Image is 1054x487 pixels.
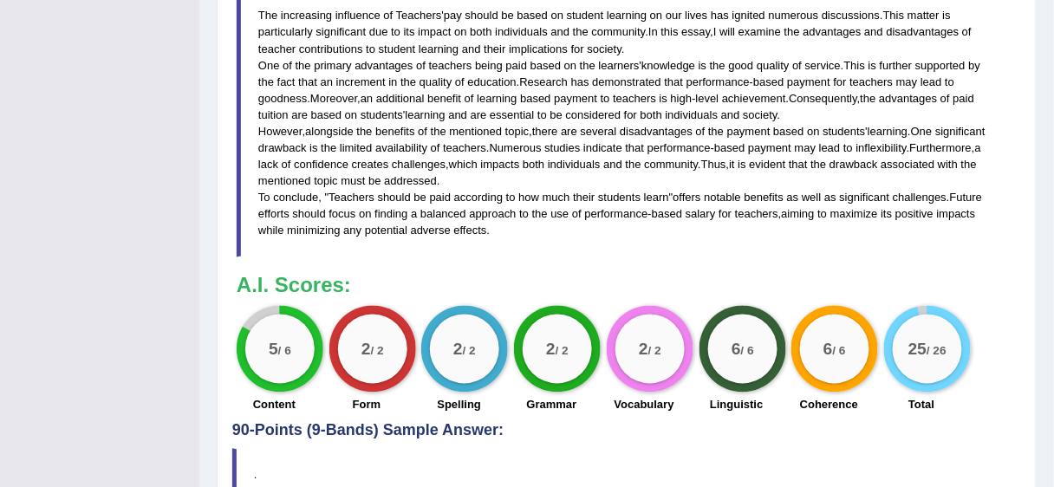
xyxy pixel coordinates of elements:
span: impacts [937,208,976,221]
span: how [518,192,539,205]
span: of [416,59,426,72]
span: of [384,9,394,22]
span: approach [469,208,516,221]
span: maximize [830,208,878,221]
span: tuition [258,108,289,121]
span: should [465,9,498,22]
span: However [258,125,303,138]
span: benefits [375,125,415,138]
label: Total [908,397,934,413]
span: learning [607,9,647,22]
span: to [391,25,400,38]
span: by [969,59,981,72]
span: and [864,25,883,38]
span: according [454,192,503,205]
label: Coherence [800,397,858,413]
span: evident [750,158,786,171]
span: will [719,25,735,38]
span: good [729,59,754,72]
span: To [258,192,270,205]
span: a [411,208,417,221]
span: of [455,75,465,88]
small: / 2 [370,345,383,358]
span: to [945,75,954,88]
span: studies [544,141,580,154]
span: Research [520,75,569,88]
span: that [665,75,684,88]
span: individuals [666,108,719,121]
span: increasing [281,9,332,22]
span: In [648,25,658,38]
span: that [298,75,317,88]
span: challenges [893,192,947,205]
span: with [938,158,958,171]
label: Form [353,397,381,413]
span: are [561,125,577,138]
span: based [530,59,561,72]
span: lead [921,75,942,88]
span: is [943,9,951,22]
span: achievement [722,92,786,105]
span: quality [420,75,452,88]
span: high [671,92,693,105]
span: Furthermore [910,141,973,154]
big: 2 [454,340,464,359]
span: salary [686,208,716,221]
span: lack [258,158,278,171]
span: to [601,92,610,105]
span: I [713,25,717,38]
span: due [369,25,388,38]
span: society [743,108,777,121]
span: has [571,75,589,88]
span: learning [406,108,446,121]
span: individuals [548,158,601,171]
span: supported [915,59,966,72]
span: quality [757,59,790,72]
span: advantages [879,92,937,105]
span: lives [686,9,708,22]
span: is [699,59,706,72]
span: are [471,108,487,121]
span: the [861,92,876,105]
span: any [343,224,361,237]
span: advantages [355,59,413,72]
big: 2 [546,340,556,359]
span: to [817,208,827,221]
span: to [519,208,529,221]
span: implications [509,42,568,55]
span: the [258,75,274,88]
big: 5 [269,340,278,359]
span: and [603,158,622,171]
span: of [465,92,474,105]
span: of [282,158,291,171]
span: demonstrated [592,75,661,88]
b: A.I. Scores: [237,274,351,297]
span: use [550,208,569,221]
span: being [475,59,503,72]
span: be [414,192,426,205]
span: students [361,108,403,121]
span: both [470,25,491,38]
span: payment [748,141,791,154]
label: Vocabulary [615,397,674,413]
span: paid [953,92,975,105]
span: conclude [273,192,318,205]
span: challenges [392,158,446,171]
span: to [843,141,853,154]
span: based [753,75,784,88]
span: positive [895,208,934,221]
span: Numerous [490,141,542,154]
span: minimizing [287,224,340,237]
big: 6 [732,340,741,359]
span: Moreover [310,92,357,105]
small: / 6 [833,345,846,358]
label: Spelling [438,397,482,413]
span: of [962,25,972,38]
span: society [588,42,622,55]
span: learn [644,192,669,205]
span: particularly [258,25,313,38]
span: is [660,92,667,105]
span: performance [647,141,711,154]
span: to [537,108,547,121]
span: community [592,25,646,38]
